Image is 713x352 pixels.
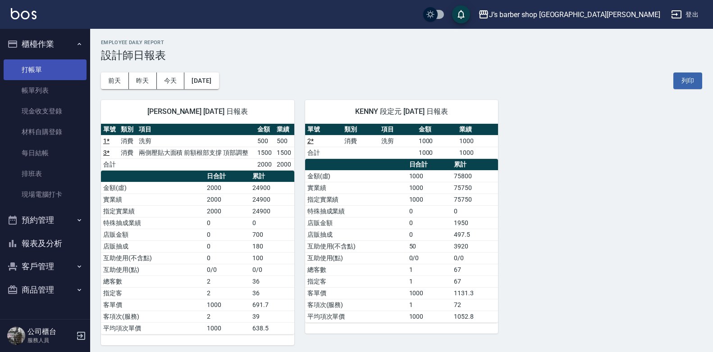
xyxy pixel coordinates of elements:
td: 店販金額 [305,217,407,229]
td: 總客數 [101,275,205,287]
a: 現金收支登錄 [4,101,87,122]
td: 1 [407,275,452,287]
td: 實業績 [305,182,407,194]
a: 材料自購登錄 [4,122,87,142]
td: 指定實業績 [101,205,205,217]
button: 商品管理 [4,278,87,302]
td: 100 [250,252,294,264]
th: 累計 [452,159,498,171]
td: 1000 [407,287,452,299]
button: 昨天 [129,72,157,89]
td: 2000 [274,158,294,170]
td: 指定客 [101,287,205,299]
a: 打帳單 [4,59,87,80]
button: 列印 [673,72,702,89]
th: 單號 [305,124,342,135]
button: 櫃檯作業 [4,32,87,56]
td: 2000 [205,205,250,217]
td: 2 [205,275,250,287]
td: 互助使用(不含點) [305,240,407,252]
td: 0 [205,229,250,240]
td: 1500 [255,147,274,158]
td: 客項次(服務) [101,311,205,322]
button: 報表及分析 [4,232,87,255]
td: 0 [205,252,250,264]
td: 互助使用(點) [101,264,205,275]
td: 客項次(服務) [305,299,407,311]
th: 業績 [457,124,498,135]
table: a dense table [305,159,498,323]
th: 類別 [342,124,379,135]
td: 總客數 [305,264,407,275]
td: 2000 [255,158,274,170]
td: 0 [452,205,498,217]
td: 指定實業績 [305,194,407,205]
td: 67 [452,264,498,275]
td: 客單價 [101,299,205,311]
td: 合計 [305,147,342,158]
h3: 設計師日報表 [101,49,702,62]
button: [DATE] [184,72,219,89]
td: 1000 [416,147,457,158]
h5: 公司櫃台 [27,327,73,336]
span: [PERSON_NAME] [DATE] 日報表 [112,107,283,116]
p: 服務人員 [27,336,73,344]
td: 691.7 [250,299,294,311]
td: 75800 [452,170,498,182]
td: 平均項次單價 [101,322,205,334]
td: 指定客 [305,275,407,287]
a: 排班表 [4,163,87,184]
td: 1000 [205,322,250,334]
td: 1 [407,264,452,275]
td: 24900 [250,205,294,217]
td: 50 [407,240,452,252]
th: 項目 [379,124,416,135]
td: 互助使用(不含點) [101,252,205,264]
td: 0/0 [205,264,250,275]
td: 0/0 [407,252,452,264]
td: 3920 [452,240,498,252]
th: 日合計 [205,171,250,182]
th: 單號 [101,124,119,135]
th: 日合計 [407,159,452,171]
button: save [452,5,470,23]
td: 1000 [457,147,498,158]
td: 36 [250,275,294,287]
h2: Employee Daily Report [101,40,702,45]
td: 1000 [407,194,452,205]
td: 0 [250,217,294,229]
td: 0 [407,229,452,240]
td: 1000 [407,182,452,194]
button: 前天 [101,72,129,89]
td: 700 [250,229,294,240]
button: J’s barber shop [GEOGRAPHIC_DATA][PERSON_NAME] [475,5,664,24]
td: 1000 [457,135,498,147]
td: 店販抽成 [305,229,407,240]
td: 0 [205,240,250,252]
td: 497.5 [452,229,498,240]
td: 75750 [452,194,498,205]
td: 75750 [452,182,498,194]
a: 現場電腦打卡 [4,184,87,205]
button: 今天 [157,72,185,89]
td: 1000 [407,170,452,182]
td: 特殊抽成業績 [101,217,205,229]
td: 0 [205,217,250,229]
button: 客戶管理 [4,255,87,278]
td: 1000 [407,311,452,322]
td: 消費 [119,147,136,158]
td: 24900 [250,194,294,205]
td: 洗剪 [379,135,416,147]
th: 項目 [137,124,255,135]
td: 2000 [205,182,250,194]
td: 2000 [205,194,250,205]
td: 0/0 [452,252,498,264]
td: 店販抽成 [101,240,205,252]
span: KENNY 段定元 [DATE] 日報表 [316,107,488,116]
th: 累計 [250,171,294,182]
button: 登出 [667,6,702,23]
td: 1500 [274,147,294,158]
td: 平均項次單價 [305,311,407,322]
td: 1000 [416,135,457,147]
th: 金額 [416,124,457,135]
